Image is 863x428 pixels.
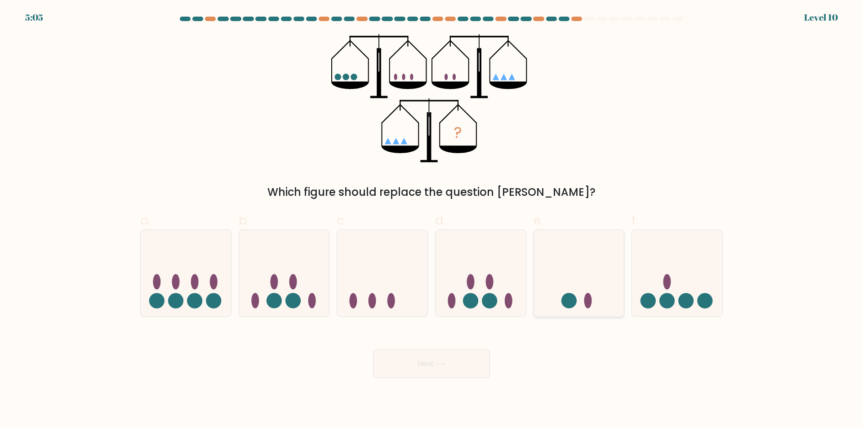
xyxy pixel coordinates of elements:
span: d. [435,212,446,229]
span: c. [337,212,347,229]
div: Which figure should replace the question [PERSON_NAME]? [146,184,717,200]
span: f. [632,212,638,229]
div: 5:05 [25,11,43,24]
tspan: ? [454,122,462,143]
span: a. [140,212,151,229]
button: Next [373,349,490,378]
div: Level 10 [804,11,838,24]
span: e. [534,212,543,229]
span: b. [239,212,249,229]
